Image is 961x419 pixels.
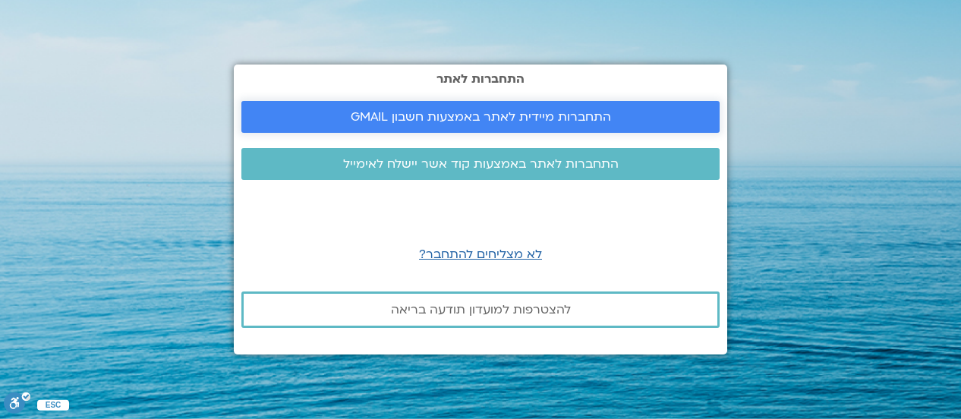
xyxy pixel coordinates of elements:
[419,246,542,263] a: לא מצליחים להתחבר?
[241,291,720,328] a: להצטרפות למועדון תודעה בריאה
[343,157,619,171] span: התחברות לאתר באמצעות קוד אשר יישלח לאימייל
[351,110,611,124] span: התחברות מיידית לאתר באמצעות חשבון GMAIL
[241,72,720,86] h2: התחברות לאתר
[241,101,720,133] a: התחברות מיידית לאתר באמצעות חשבון GMAIL
[391,303,571,317] span: להצטרפות למועדון תודעה בריאה
[241,148,720,180] a: התחברות לאתר באמצעות קוד אשר יישלח לאימייל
